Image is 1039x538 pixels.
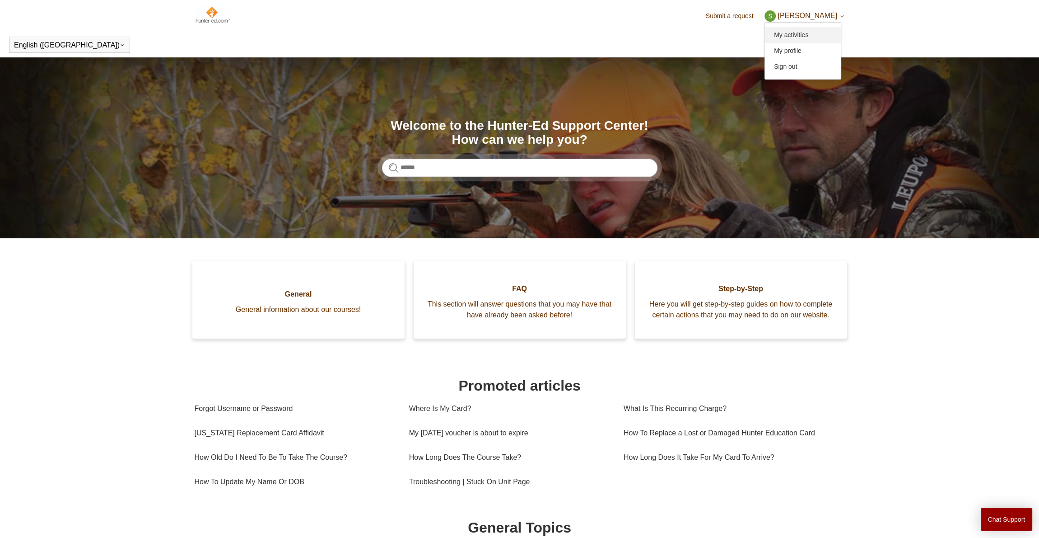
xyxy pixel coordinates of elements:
[624,421,838,445] a: How To Replace a Lost or Damaged Hunter Education Card
[765,43,841,59] a: My profile
[409,470,610,494] a: Troubleshooting | Stuck On Unit Page
[635,261,847,339] a: Step-by-Step Here you will get step-by-step guides on how to complete certain actions that you ma...
[409,396,610,421] a: Where Is My Card?
[195,5,231,24] img: Hunter-Ed Help Center home page
[765,27,841,43] a: My activities
[764,10,845,22] button: [PERSON_NAME]
[192,261,405,339] a: General General information about our courses!
[195,470,396,494] a: How To Update My Name Or DOB
[382,119,657,147] h1: Welcome to the Hunter-Ed Support Center! How can we help you?
[624,445,838,470] a: How Long Does It Take For My Card To Arrive?
[648,283,834,294] span: Step-by-Step
[409,445,610,470] a: How Long Does The Course Take?
[427,299,612,321] span: This section will answer questions that you may have that have already been asked before!
[195,396,396,421] a: Forgot Username or Password
[195,445,396,470] a: How Old Do I Need To Be To Take The Course?
[409,421,610,445] a: My [DATE] voucher is about to expire
[206,289,391,300] span: General
[14,41,125,49] button: English ([GEOGRAPHIC_DATA])
[195,375,845,396] h1: Promoted articles
[765,59,841,75] a: Sign out
[648,299,834,321] span: Here you will get step-by-step guides on how to complete certain actions that you may need to do ...
[981,508,1033,531] button: Chat Support
[706,11,763,21] a: Submit a request
[382,159,657,177] input: Search
[778,12,837,19] span: [PERSON_NAME]
[414,261,626,339] a: FAQ This section will answer questions that you may have that have already been asked before!
[206,304,391,315] span: General information about our courses!
[624,396,838,421] a: What Is This Recurring Charge?
[427,283,612,294] span: FAQ
[195,421,396,445] a: [US_STATE] Replacement Card Affidavit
